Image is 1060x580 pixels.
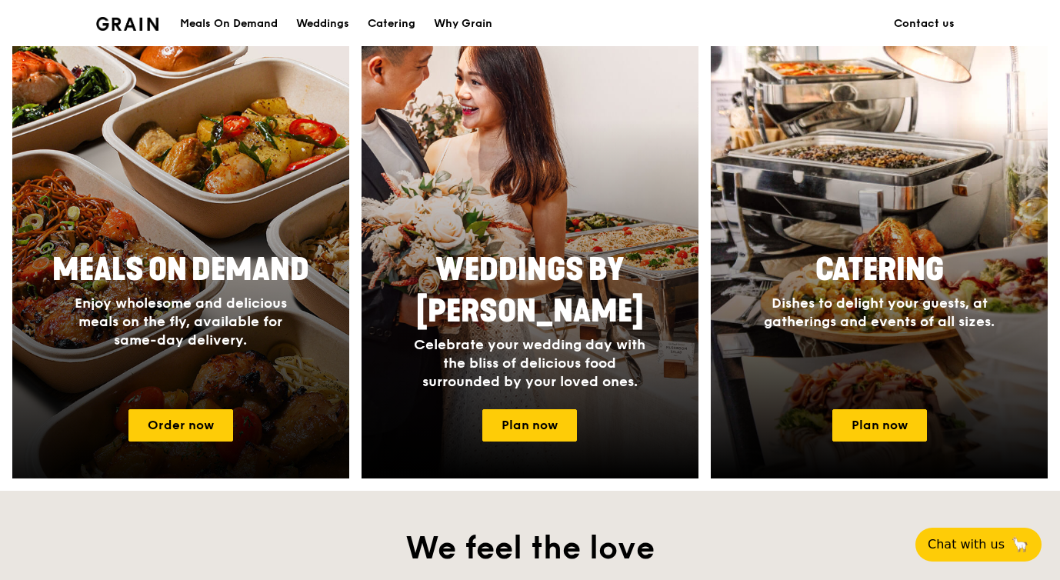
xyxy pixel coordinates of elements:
[12,31,349,478] a: Meals On DemandEnjoy wholesome and delicious meals on the fly, available for same-day delivery.Or...
[711,31,1048,478] a: CateringDishes to delight your guests, at gatherings and events of all sizes.Plan now
[296,1,349,47] div: Weddings
[416,252,644,330] span: Weddings by [PERSON_NAME]
[362,31,698,478] a: Weddings by [PERSON_NAME]Celebrate your wedding day with the bliss of delicious food surrounded b...
[128,409,233,442] a: Order now
[434,1,492,47] div: Why Grain
[832,409,927,442] a: Plan now
[915,528,1042,562] button: Chat with us🦙
[1011,535,1029,554] span: 🦙
[764,295,995,330] span: Dishes to delight your guests, at gatherings and events of all sizes.
[75,295,287,348] span: Enjoy wholesome and delicious meals on the fly, available for same-day delivery.
[815,252,944,288] span: Catering
[885,1,964,47] a: Contact us
[287,1,358,47] a: Weddings
[96,17,158,31] img: Grain
[368,1,415,47] div: Catering
[52,252,309,288] span: Meals On Demand
[414,336,645,390] span: Celebrate your wedding day with the bliss of delicious food surrounded by your loved ones.
[425,1,502,47] a: Why Grain
[180,1,278,47] div: Meals On Demand
[358,1,425,47] a: Catering
[928,535,1005,554] span: Chat with us
[482,409,577,442] a: Plan now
